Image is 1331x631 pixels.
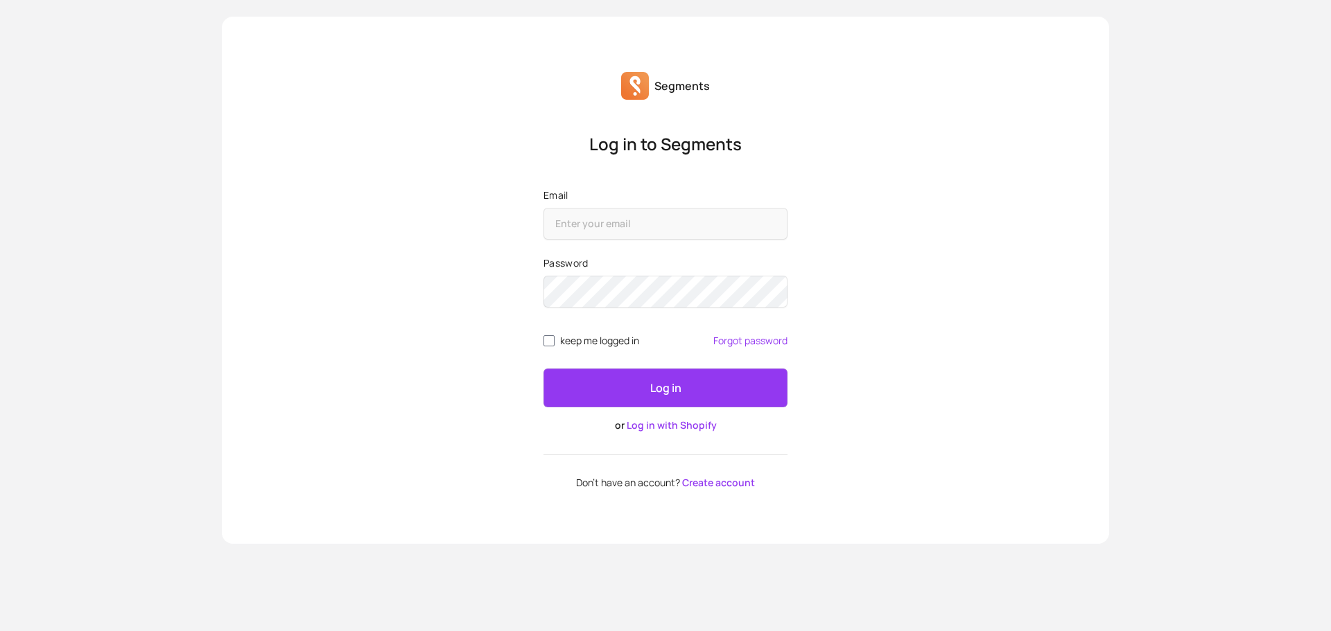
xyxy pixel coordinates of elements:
[654,78,710,94] p: Segments
[713,335,788,346] a: Forgot password
[650,380,681,396] p: Log in
[682,476,755,489] a: Create account
[543,418,788,432] p: or
[543,368,788,407] button: Log in
[543,188,788,202] label: Email
[543,256,788,270] label: Password
[543,335,555,346] input: remember me
[543,477,788,488] p: Don't have an account?
[543,133,788,155] p: Log in to Segments
[627,418,717,432] a: Log in with Shopify
[543,276,788,308] input: Password
[560,335,639,346] span: keep me logged in
[543,208,788,240] input: Email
